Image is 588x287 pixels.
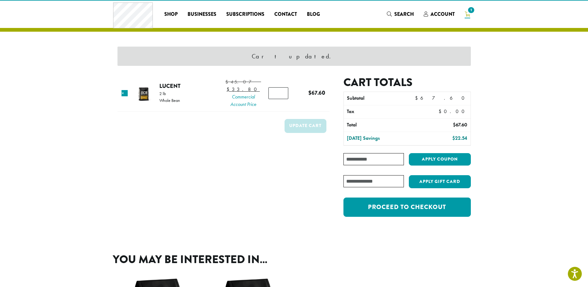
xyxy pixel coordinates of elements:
[225,93,261,108] span: Commercial Account Price
[164,11,178,18] span: Shop
[308,89,325,97] bdi: 67.60
[439,108,444,115] span: $
[452,135,455,141] span: $
[133,83,153,103] img: Lucent
[394,11,414,18] span: Search
[344,105,433,118] th: Tax
[431,11,455,18] span: Account
[343,198,471,217] a: Proceed to checkout
[409,175,471,188] button: Apply Gift Card
[453,121,456,128] span: $
[439,108,467,115] bdi: 0.00
[268,87,288,99] input: Product quantity
[382,9,419,19] a: Search
[415,95,467,101] bdi: 67.60
[227,86,260,93] bdi: 33.80
[415,95,420,101] span: $
[113,253,475,266] h2: You may be interested in…
[117,47,471,66] div: Cart updated.
[274,11,297,18] span: Contact
[225,79,261,85] bdi: 45.07
[159,82,180,90] a: Lucent
[159,98,180,102] p: Whole Bean
[308,89,312,97] span: $
[344,132,420,145] th: [DATE] Savings
[344,119,420,132] th: Total
[307,11,320,18] span: Blog
[188,11,216,18] span: Businesses
[467,6,475,14] span: 1
[226,11,264,18] span: Subscriptions
[159,91,180,96] p: 2 lb
[225,79,231,85] span: $
[285,119,326,133] button: Update cart
[122,90,128,96] a: Remove this item
[453,121,467,128] bdi: 67.60
[344,92,412,105] th: Subtotal
[343,76,471,89] h2: Cart totals
[452,135,467,141] bdi: 22.54
[409,153,471,166] button: Apply coupon
[159,9,183,19] a: Shop
[227,86,232,93] span: $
